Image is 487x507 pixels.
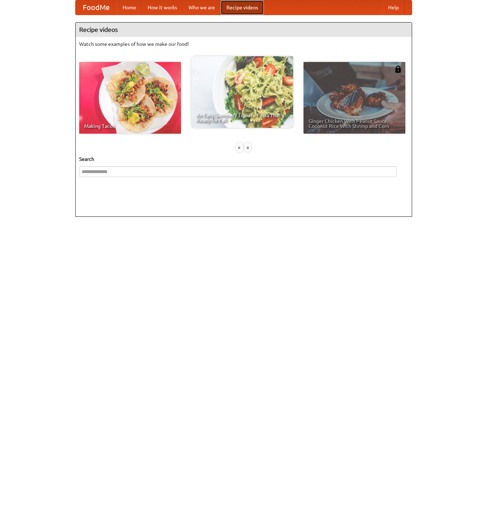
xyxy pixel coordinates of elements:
a: An Easy, Summery Tomato Pasta That's Ready for Fall [191,56,293,128]
a: How it works [142,0,183,15]
a: FoodMe [76,0,117,15]
a: Making Tacos [79,62,181,134]
a: Who we are [183,0,221,15]
a: Recipe videos [221,0,264,15]
h5: Search [79,156,408,163]
span: An Easy, Summery Tomato Pasta That's Ready for Fall [196,113,288,123]
div: » [244,143,251,152]
img: 483408.png [395,66,402,73]
span: Making Tacos [84,124,176,129]
a: Help [382,0,405,15]
div: « [236,143,243,152]
h4: Recipe videos [76,23,412,37]
a: Home [117,0,142,15]
p: Watch some examples of how we make our food! [79,40,408,48]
